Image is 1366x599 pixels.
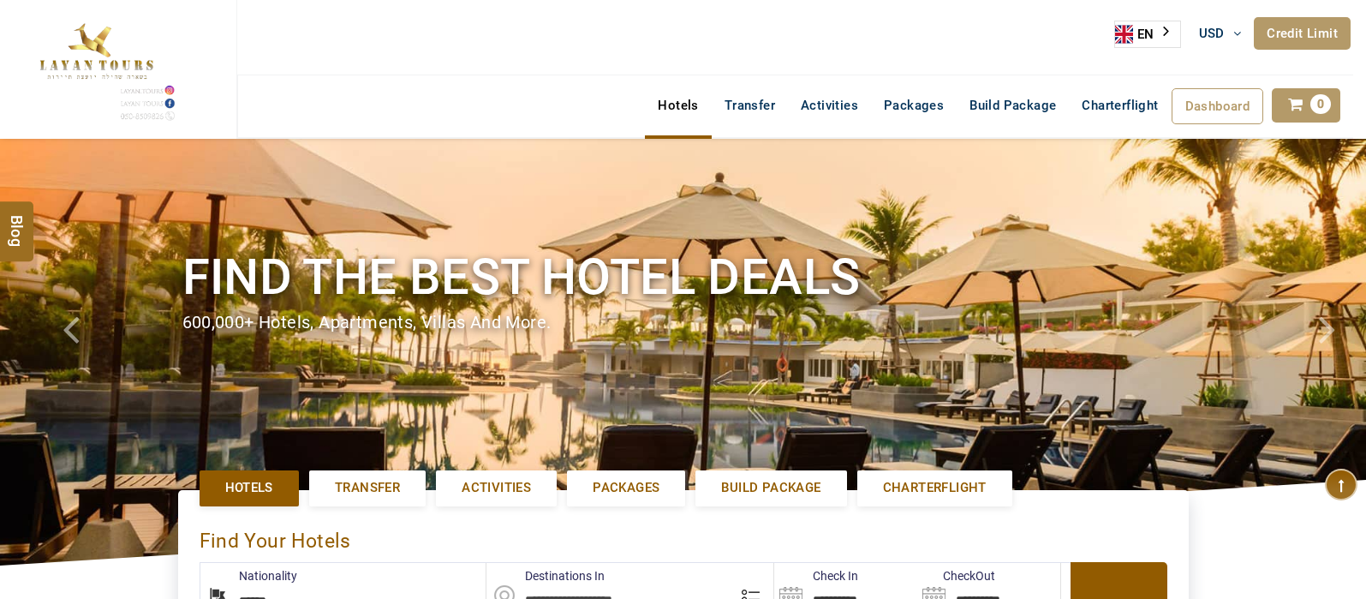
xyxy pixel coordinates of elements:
a: Transfer [309,470,426,506]
a: Credit Limit [1254,17,1351,50]
a: Packages [871,88,957,123]
span: Build Package [721,479,820,497]
a: Hotels [200,470,299,506]
span: 0 [1310,94,1331,114]
label: Destinations In [486,567,605,584]
span: Transfer [335,479,400,497]
a: Charterflight [857,470,1012,506]
span: Activities [462,479,531,497]
a: Build Package [695,470,846,506]
aside: Language selected: English [1114,21,1181,48]
span: Hotels [225,479,273,497]
label: CheckOut [917,567,995,584]
a: Packages [567,470,685,506]
a: Hotels [645,88,711,123]
a: Build Package [957,88,1069,123]
span: Charterflight [1082,98,1158,113]
label: Nationality [200,567,297,584]
a: Charterflight [1069,88,1171,123]
div: Find Your Hotels [200,512,1167,562]
a: 0 [1272,88,1340,123]
span: Blog [6,214,28,229]
span: Charterflight [883,479,987,497]
a: Activities [436,470,557,506]
a: Transfer [712,88,788,123]
div: 600,000+ hotels, apartments, villas and more. [182,310,1184,335]
span: USD [1199,26,1225,41]
div: Language [1114,21,1181,48]
label: Check In [774,567,858,584]
a: Activities [788,88,871,123]
h1: Find the best hotel deals [182,245,1184,309]
img: The Royal Line Holidays [13,8,178,123]
span: Dashboard [1185,99,1250,114]
span: Packages [593,479,659,497]
a: EN [1115,21,1180,47]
